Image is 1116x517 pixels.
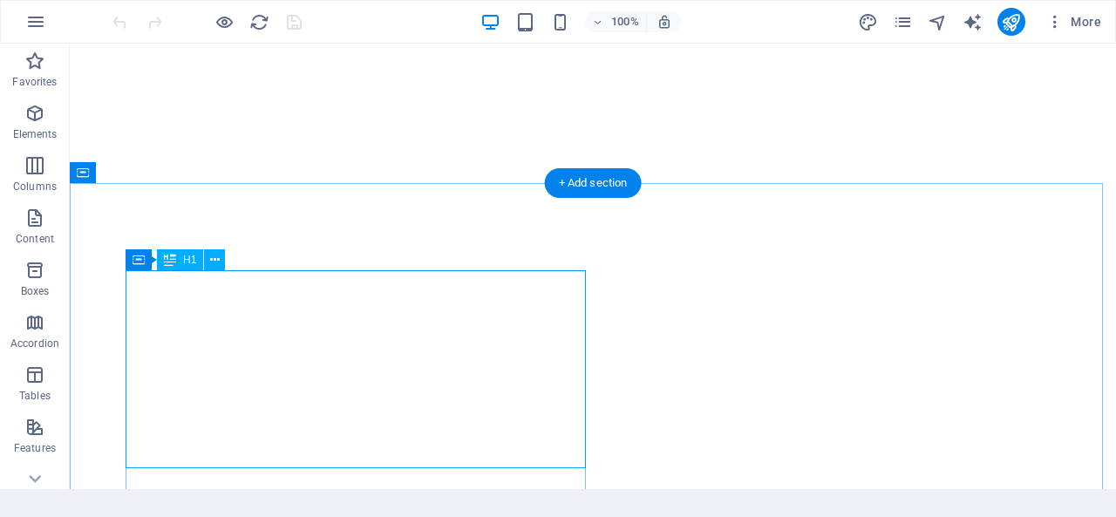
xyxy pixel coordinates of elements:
[893,11,914,32] button: pages
[21,284,50,298] p: Boxes
[19,389,51,403] p: Tables
[14,441,56,455] p: Features
[997,8,1025,36] button: publish
[1001,12,1021,32] i: Publish
[963,11,983,32] button: text_generator
[249,12,269,32] i: Reload page
[183,255,196,265] span: H1
[12,75,57,89] p: Favorites
[214,11,235,32] button: Click here to leave preview mode and continue editing
[13,127,58,141] p: Elements
[1046,13,1101,31] span: More
[248,11,269,32] button: reload
[858,11,879,32] button: design
[10,337,59,350] p: Accordion
[585,11,647,32] button: 100%
[657,14,672,30] i: On resize automatically adjust zoom level to fit chosen device.
[893,12,913,32] i: Pages (Ctrl+Alt+S)
[16,232,54,246] p: Content
[928,12,948,32] i: Navigator
[611,11,639,32] h6: 100%
[858,12,878,32] i: Design (Ctrl+Alt+Y)
[928,11,949,32] button: navigator
[1039,8,1108,36] button: More
[963,12,983,32] i: AI Writer
[13,180,57,194] p: Columns
[545,168,642,198] div: + Add section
